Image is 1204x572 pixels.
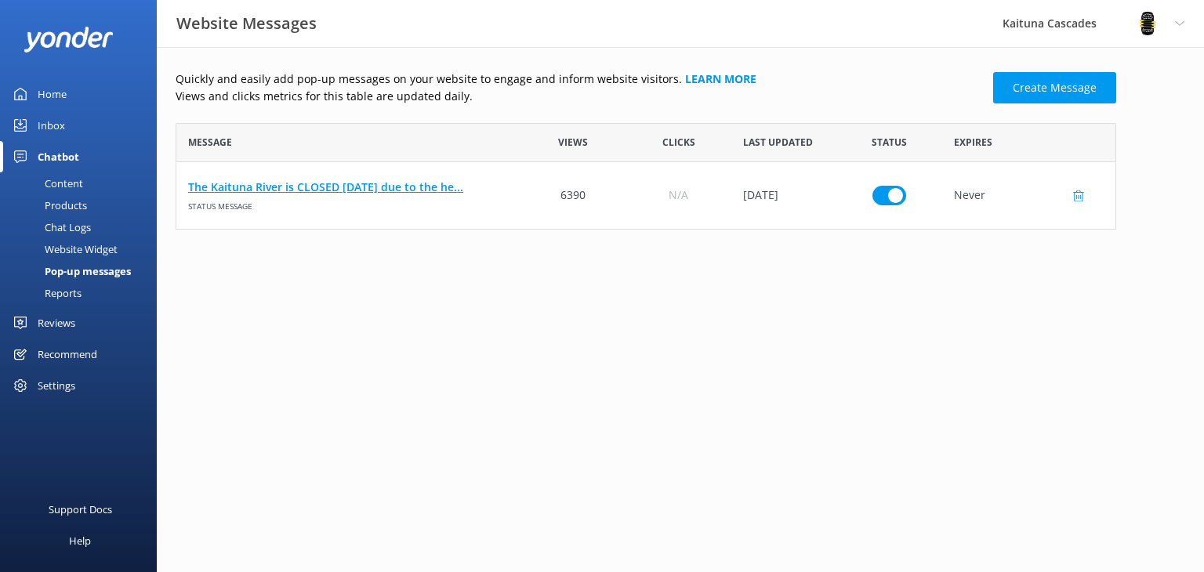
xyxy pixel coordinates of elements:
a: Website Widget [9,238,157,260]
p: Quickly and easily add pop-up messages on your website to engage and inform website visitors. [176,71,984,88]
p: Views and clicks metrics for this table are updated daily. [176,88,984,105]
span: Expires [954,135,992,150]
div: Chat Logs [9,216,91,238]
div: Settings [38,370,75,401]
a: Pop-up messages [9,260,157,282]
div: Chatbot [38,141,79,172]
span: N/A [669,186,688,204]
a: Content [9,172,157,194]
div: Support Docs [49,494,112,525]
a: Learn more [685,71,756,86]
img: 802-1755650174.png [1136,12,1159,35]
div: Products [9,194,87,216]
a: Create Message [993,72,1116,103]
a: Reports [9,282,157,304]
img: yonder-white-logo.png [24,27,114,52]
div: Reports [9,282,82,304]
span: Status message [188,196,509,212]
div: Reviews [38,307,75,338]
div: Help [69,525,91,556]
div: 6390 [520,162,626,229]
div: row [176,162,1116,229]
div: Pop-up messages [9,260,131,282]
a: Products [9,194,157,216]
span: Clicks [662,135,695,150]
a: The Kaituna River is CLOSED [DATE] due to the he... [188,179,509,196]
span: Views [558,135,588,150]
div: Content [9,172,83,194]
span: Last updated [743,135,813,150]
h3: Website Messages [176,11,317,36]
div: Never [942,162,1115,229]
div: Home [38,78,67,110]
div: Inbox [38,110,65,141]
div: Recommend [38,338,97,370]
div: grid [176,162,1116,229]
span: Status [872,135,907,150]
a: Chat Logs [9,216,157,238]
div: Website Widget [9,238,118,260]
div: 25 Sep 2025 [731,162,836,229]
span: Message [188,135,232,150]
